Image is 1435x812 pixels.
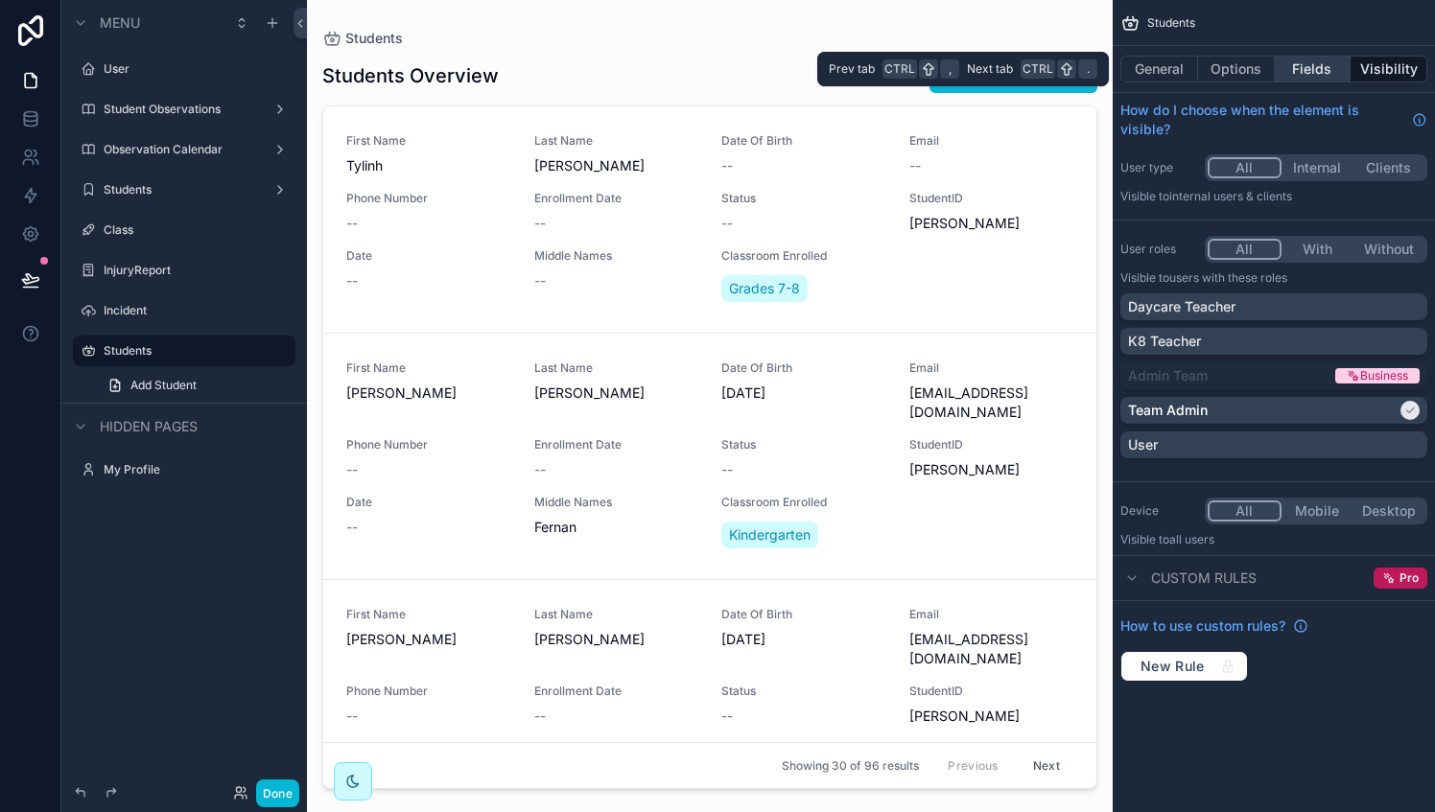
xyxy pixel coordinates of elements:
[104,61,292,77] label: User
[1128,366,1208,385] p: Admin Team
[104,263,292,278] label: InjuryReport
[1120,56,1198,82] button: General
[1400,570,1419,586] span: Pro
[100,13,140,33] span: Menu
[1120,101,1404,139] span: How do I choose when the element is visible?
[104,102,265,117] label: Student Observations
[1147,15,1195,31] span: Students
[1198,56,1275,82] button: Options
[782,758,919,774] span: Showing 30 of 96 results
[1120,532,1427,547] p: Visible to
[1353,239,1424,260] button: Without
[1151,568,1257,588] span: Custom rules
[1128,332,1201,351] p: K8 Teacher
[1120,503,1197,519] label: Device
[1120,616,1308,636] a: How to use custom rules?
[1353,157,1424,178] button: Clients
[104,222,292,238] label: Class
[104,182,265,197] label: Students
[1080,61,1095,77] span: .
[1128,401,1208,420] p: Team Admin
[882,59,917,79] span: Ctrl
[1282,157,1353,178] button: Internal
[1128,297,1235,316] p: Daycare Teacher
[1208,500,1282,522] button: All
[256,779,299,807] button: Done
[942,61,957,77] span: ,
[967,61,1013,77] span: Next tab
[1208,239,1282,260] button: All
[1120,242,1197,257] label: User roles
[1351,56,1427,82] button: Visibility
[1275,56,1352,82] button: Fields
[1133,658,1212,675] span: New Rule
[1020,751,1073,780] button: Next
[1128,435,1158,454] p: User
[1169,532,1214,546] span: all users
[104,303,292,318] label: Incident
[1120,101,1427,139] a: How do I choose when the element is visible?
[1208,157,1282,178] button: All
[1120,270,1427,286] p: Visible to
[829,61,875,77] span: Prev tab
[104,462,292,477] label: My Profile
[1360,368,1408,383] span: Business
[1169,270,1287,285] span: Users with these roles
[1282,500,1353,522] button: Mobile
[1120,616,1285,636] span: How to use custom rules?
[1282,239,1353,260] button: With
[1353,500,1424,522] button: Desktop
[1120,160,1197,175] label: User type
[130,378,197,393] span: Add Student
[1120,651,1248,682] button: New Rule
[1120,189,1427,204] p: Visible to
[100,417,198,436] span: Hidden pages
[1021,59,1055,79] span: Ctrl
[104,142,265,157] label: Observation Calendar
[1169,189,1292,203] span: Internal users & clients
[96,370,295,401] a: Add Student
[104,343,284,359] label: Students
